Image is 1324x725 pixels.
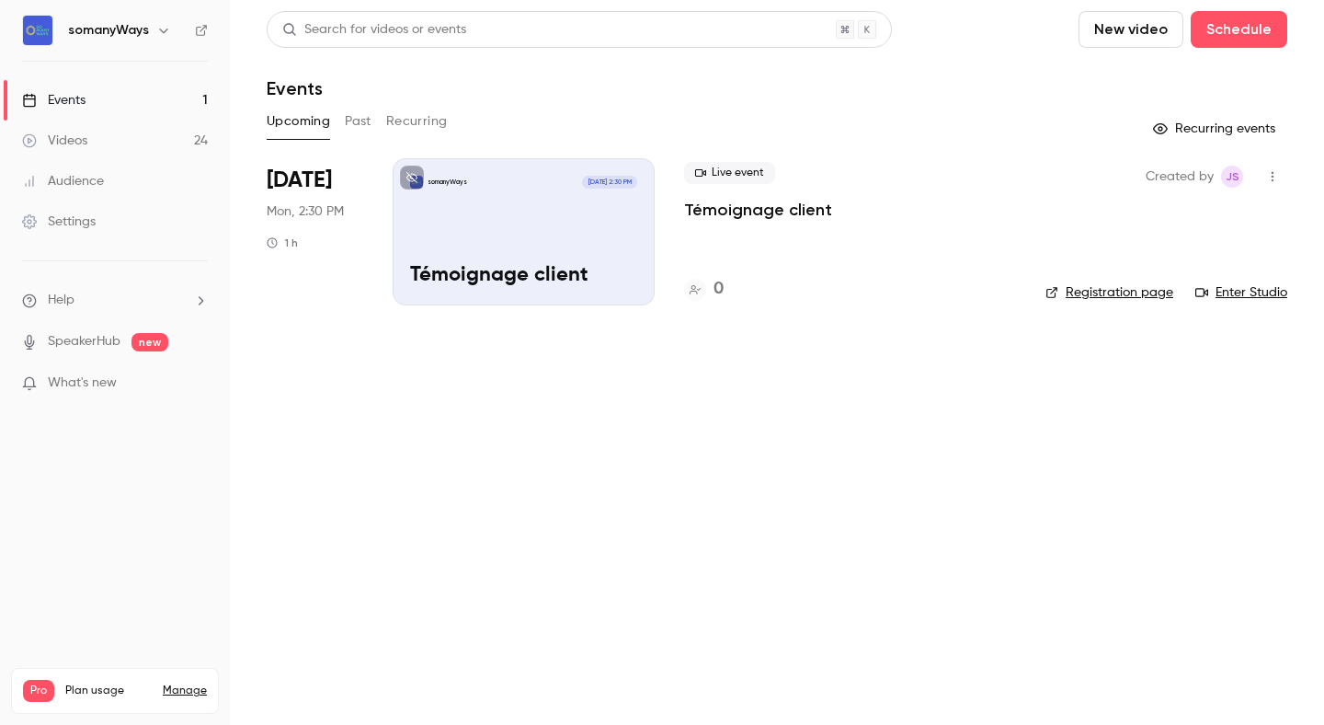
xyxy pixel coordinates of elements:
span: Mon, 2:30 PM [267,202,344,221]
a: Registration page [1045,283,1173,302]
span: Julia Sueur [1221,166,1243,188]
span: [DATE] 2:30 PM [582,176,636,189]
div: Oct 13 Mon, 2:30 PM (Europe/Paris) [267,158,363,305]
span: Plan usage [65,684,152,698]
div: Search for videos or events [282,20,466,40]
a: SpeakerHub [48,332,120,351]
button: Recurring events [1145,114,1287,144]
h4: 0 [713,277,724,302]
span: new [131,333,168,351]
button: Upcoming [267,107,330,136]
img: somanyWays [23,16,52,45]
span: JS [1226,166,1239,188]
span: Pro [23,680,54,702]
div: Settings [22,213,96,231]
button: Schedule [1191,11,1287,48]
div: Videos [22,132,87,150]
div: Events [22,91,86,109]
span: [DATE] [267,166,332,195]
span: Created by [1146,166,1214,188]
iframe: Noticeable Trigger [186,375,208,392]
p: Témoignage client [410,264,637,288]
a: Enter Studio [1195,283,1287,302]
button: Past [345,107,371,136]
button: New video [1079,11,1183,48]
span: What's new [48,374,117,393]
a: Témoignage clientsomanyWays[DATE] 2:30 PMTémoignage client [393,158,655,305]
button: Recurring [386,107,448,136]
li: help-dropdown-opener [22,291,208,310]
span: Help [48,291,74,310]
div: 1 h [267,236,298,250]
a: 0 [684,277,724,302]
a: Témoignage client [684,199,832,221]
h1: Events [267,77,323,99]
span: Live event [684,162,775,184]
div: Audience [22,172,104,190]
p: somanyWays [428,178,467,187]
h6: somanyWays [68,21,149,40]
a: Manage [163,684,207,698]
